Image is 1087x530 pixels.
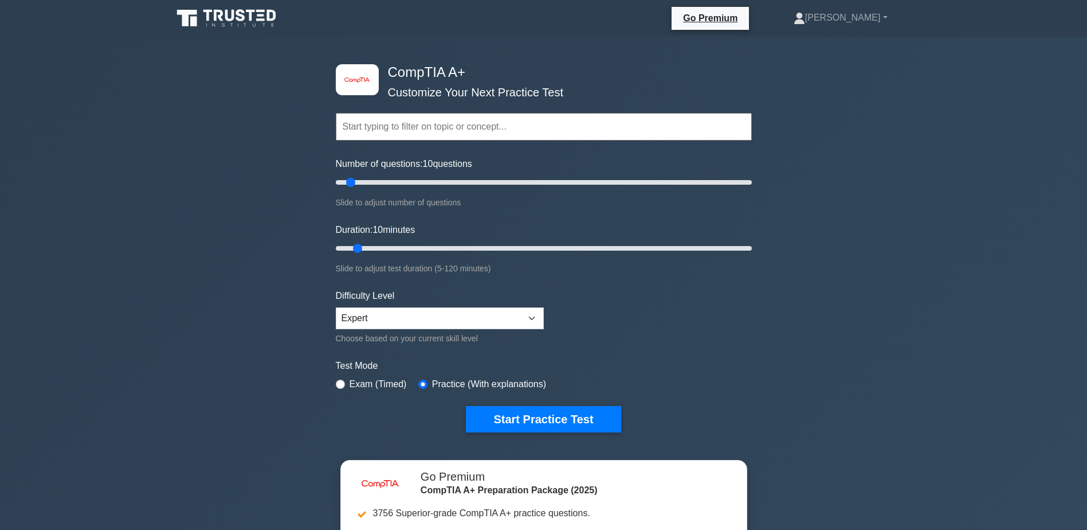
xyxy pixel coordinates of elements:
[383,64,696,81] h4: CompTIA A+
[423,159,433,169] span: 10
[372,225,383,235] span: 10
[336,289,395,303] label: Difficulty Level
[336,332,544,345] div: Choose based on your current skill level
[350,377,407,391] label: Exam (Timed)
[432,377,546,391] label: Practice (With explanations)
[336,223,415,237] label: Duration: minutes
[766,6,915,29] a: [PERSON_NAME]
[336,359,752,373] label: Test Mode
[336,196,752,209] div: Slide to adjust number of questions
[336,157,472,171] label: Number of questions: questions
[676,11,744,25] a: Go Premium
[336,262,752,275] div: Slide to adjust test duration (5-120 minutes)
[336,113,752,141] input: Start typing to filter on topic or concept...
[466,406,621,432] button: Start Practice Test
